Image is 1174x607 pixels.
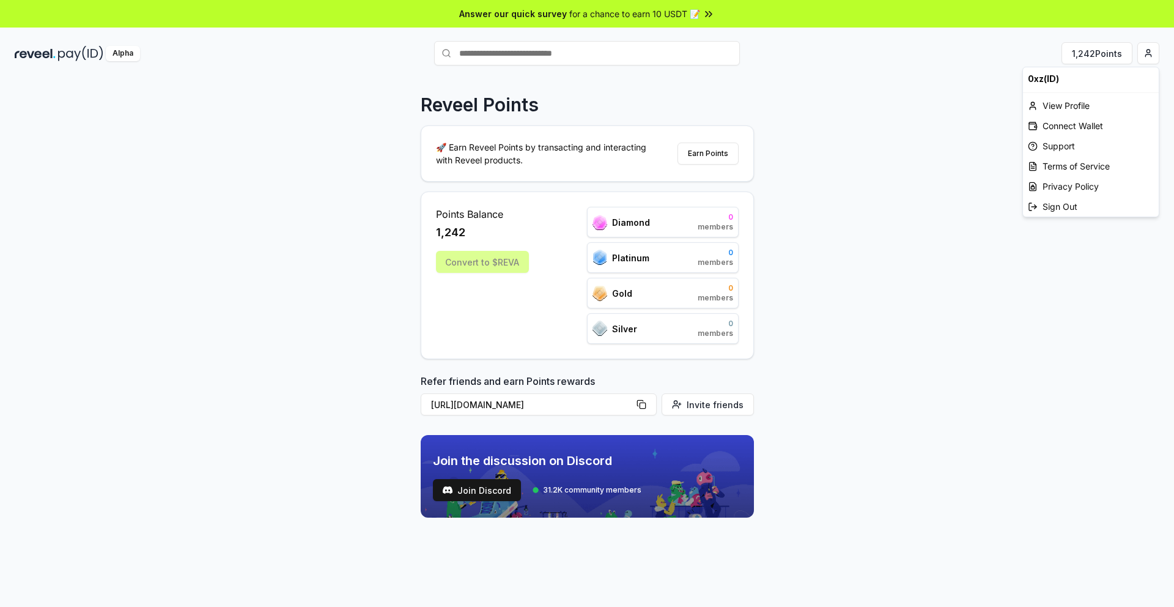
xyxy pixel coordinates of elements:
a: Terms of Service [1023,156,1159,176]
a: Support [1023,136,1159,156]
div: 0xz(ID) [1023,67,1159,90]
div: Connect Wallet [1023,116,1159,136]
div: View Profile [1023,95,1159,116]
a: Privacy Policy [1023,176,1159,196]
div: Sign Out [1023,196,1159,217]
